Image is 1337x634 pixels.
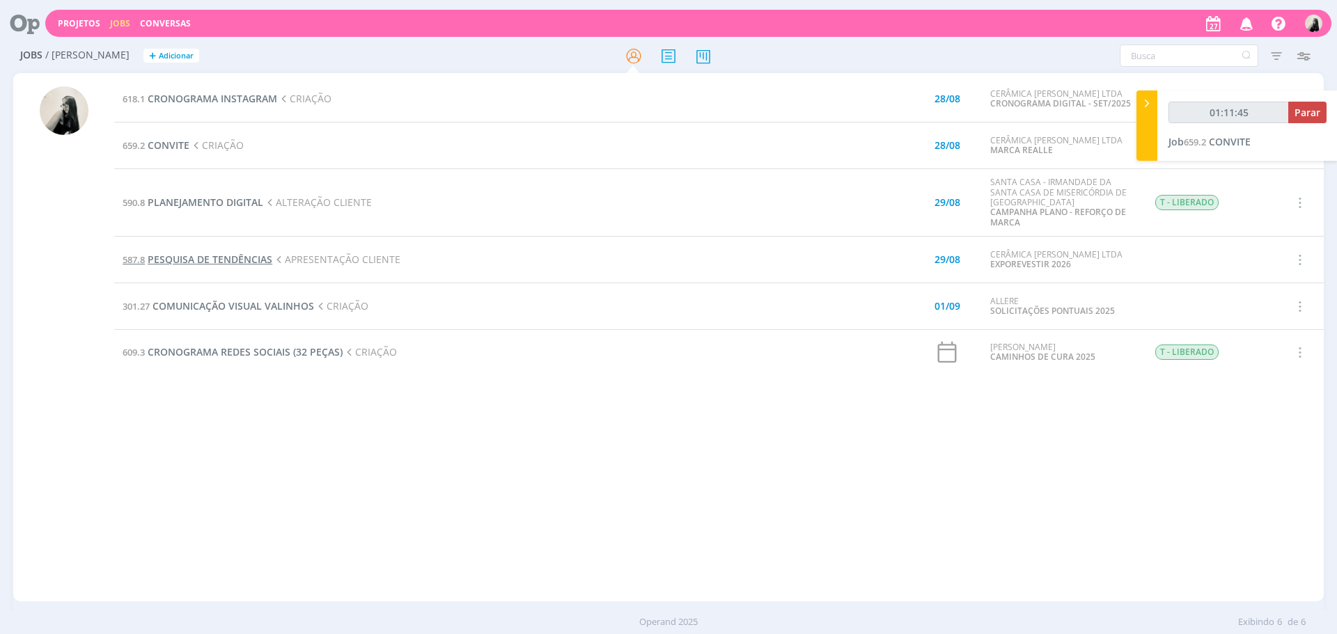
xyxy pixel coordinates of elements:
span: 590.8 [123,196,145,209]
a: CRONOGRAMA DIGITAL - SET/2025 [990,97,1131,109]
input: Busca [1120,45,1258,67]
a: 659.2CONVITE [123,138,189,152]
a: MARCA REALLE [990,144,1053,156]
span: 6 [1277,615,1282,629]
span: CRONOGRAMA REDES SOCIAIS (32 PEÇAS) [148,345,343,358]
a: 609.3CRONOGRAMA REDES SOCIAIS (32 PEÇAS) [123,345,343,358]
img: R [40,86,88,135]
span: + [149,49,156,63]
span: CONVITE [148,138,189,152]
button: +Adicionar [143,49,199,63]
span: CRONOGRAMA INSTAGRAM [148,92,277,105]
span: 301.27 [123,300,150,312]
span: CONVITE [1209,135,1251,148]
a: 590.8PLANEJAMENTO DIGITAL [123,196,263,209]
a: 618.1CRONOGRAMA INSTAGRAM [123,92,277,105]
a: CAMINHOS DE CURA 2025 [990,351,1095,363]
div: 29/08 [935,198,960,207]
div: CERÂMICA [PERSON_NAME] LTDA [990,250,1134,270]
span: de [1288,615,1298,629]
a: EXPOREVESTIR 2026 [990,258,1071,270]
div: ALLERE [990,296,1134,317]
span: 659.2 [123,139,145,152]
a: Projetos [58,17,100,29]
span: PLANEJAMENTO DIGITAL [148,196,263,209]
a: SOLICITAÇÕES PONTUAIS 2025 [990,305,1115,317]
span: CRIAÇÃO [277,92,331,105]
a: Jobs [110,17,130,29]
div: CERÂMICA [PERSON_NAME] LTDA [990,136,1134,156]
div: 28/08 [935,141,960,150]
span: CRIAÇÃO [343,345,397,358]
a: 587.8PESQUISA DE TENDÊNCIAS [123,253,272,266]
span: COMUNICAÇÃO VISUAL VALINHOS [153,299,314,312]
div: [PERSON_NAME] [990,342,1134,363]
a: Conversas [140,17,191,29]
img: R [1305,15,1322,32]
span: CRIAÇÃO [314,299,368,312]
span: 609.3 [123,346,145,358]
span: 6 [1301,615,1306,629]
span: Adicionar [159,51,194,61]
button: Jobs [106,18,134,29]
span: Jobs [20,49,42,61]
div: SANTA CASA - IRMANDADE DA SANTA CASA DE MISERICÓRDIA DE [GEOGRAPHIC_DATA] [990,177,1134,228]
button: R [1304,11,1323,35]
span: CRIAÇÃO [189,138,244,152]
div: 28/08 [935,94,960,104]
span: / [PERSON_NAME] [45,49,130,61]
span: 587.8 [123,253,145,266]
div: CERÂMICA [PERSON_NAME] LTDA [990,89,1134,109]
button: Projetos [54,18,104,29]
span: ALTERAÇÃO CLIENTE [263,196,372,209]
span: Exibindo [1238,615,1274,629]
div: 01/09 [935,301,960,311]
button: Conversas [136,18,195,29]
span: 659.2 [1184,136,1206,148]
div: 29/08 [935,255,960,264]
a: CAMPANHA PLANO - REFORÇO DE MARCA [990,206,1126,228]
span: APRESENTAÇÃO CLIENTE [272,253,400,266]
button: Parar [1288,102,1327,123]
span: T - LIBERADO [1155,195,1219,210]
span: 618.1 [123,93,145,105]
a: Job659.2CONVITE [1168,135,1251,148]
span: T - LIBERADO [1155,344,1219,360]
span: PESQUISA DE TENDÊNCIAS [148,253,272,266]
span: Parar [1295,106,1320,119]
a: 301.27COMUNICAÇÃO VISUAL VALINHOS [123,299,314,312]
